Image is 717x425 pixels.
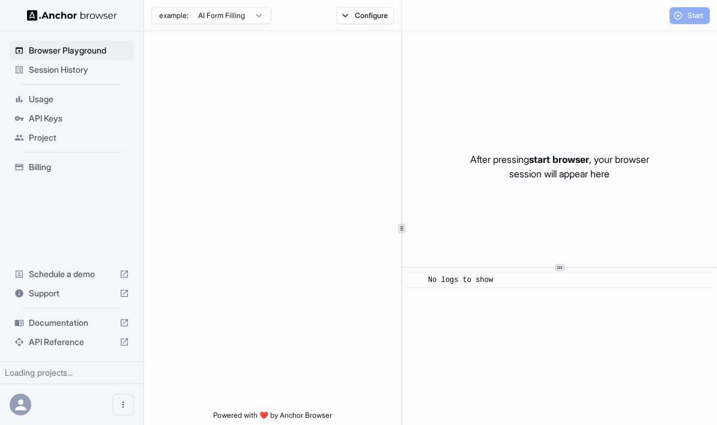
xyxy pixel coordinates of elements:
span: Support [29,287,115,299]
span: Schedule a demo [29,268,115,280]
p: After pressing , your browser session will appear here [470,152,649,181]
div: Project [10,128,134,147]
span: Usage [29,93,129,105]
div: API Keys [10,109,134,128]
div: Browser Playground [10,41,134,60]
div: Documentation [10,313,134,332]
span: example: [159,11,189,20]
span: API Keys [29,112,129,124]
span: Browser Playground [29,44,129,57]
span: start browser [529,153,589,165]
div: Usage [10,90,134,109]
button: Configure [336,7,395,24]
span: Billing [29,161,129,173]
img: Anchor Logo [27,10,117,21]
span: ​ [413,274,419,286]
span: API Reference [29,336,115,348]
div: Session History [10,60,134,79]
div: API Reference [10,332,134,352]
div: Schedule a demo [10,264,134,284]
div: Loading projects... [5,367,139,379]
span: Session History [29,64,129,76]
span: Documentation [29,317,115,329]
span: Powered with ❤️ by Anchor Browser [213,411,332,425]
span: No logs to show [428,276,493,284]
span: Project [29,132,129,144]
div: Billing [10,157,134,177]
div: Support [10,284,134,303]
button: Open menu [112,394,134,415]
